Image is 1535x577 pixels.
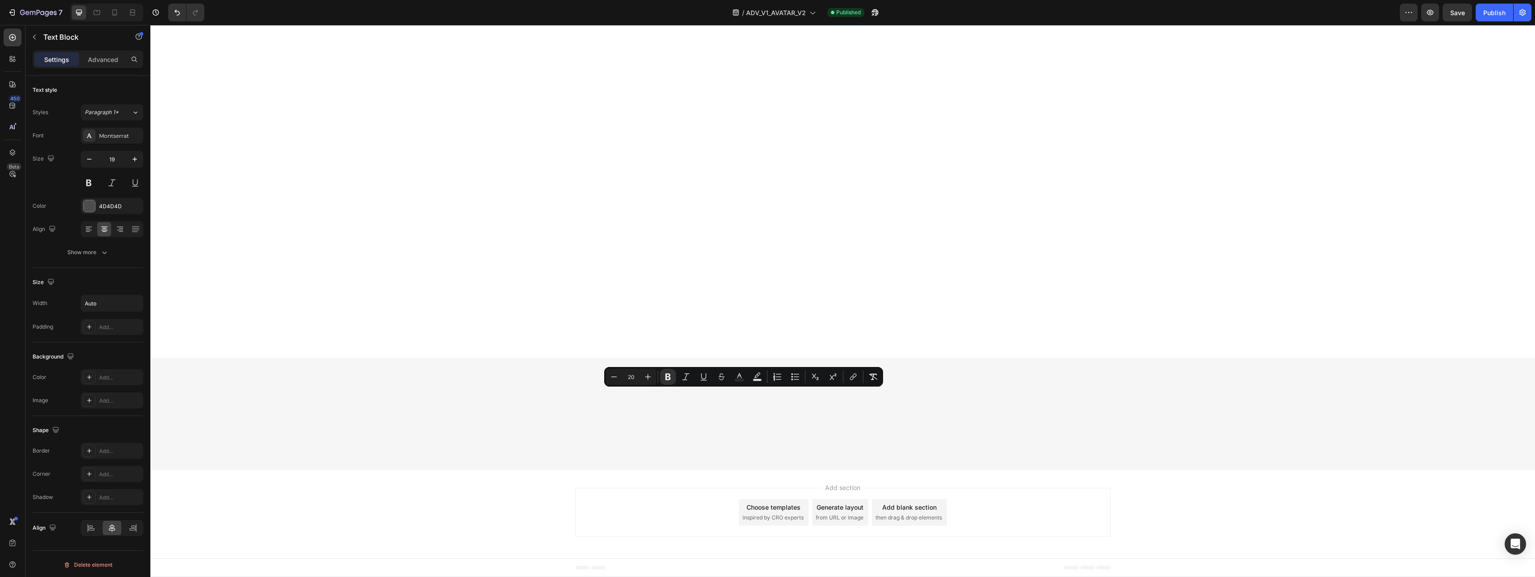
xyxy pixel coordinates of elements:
div: Text style [33,86,57,94]
div: Add... [99,494,141,502]
div: Generate layout [666,478,713,487]
div: Color [33,373,46,381]
div: Padding [33,323,53,331]
p: Advanced [88,55,118,64]
button: Paragraph 1* [81,104,143,120]
span: Published [836,8,861,16]
button: Delete element [33,558,143,572]
div: Styles [33,108,48,116]
div: Shadow [33,493,53,501]
p: Text Block [43,32,119,42]
span: Paragraph 1* [85,108,119,116]
span: then drag & drop elements [725,489,792,497]
div: Align [33,223,58,235]
div: Delete element [63,560,112,570]
div: Beta [7,163,21,170]
div: Background [33,351,76,363]
div: Editor contextual toolbar [604,367,883,387]
div: Size [33,276,56,288]
span: Add section [671,458,714,467]
div: Add... [99,323,141,331]
iframe: Design area [150,25,1535,577]
div: Add blank section [732,478,786,487]
div: Add... [99,374,141,382]
div: Align [33,522,58,534]
span: from URL or image [665,489,713,497]
div: Add... [99,397,141,405]
div: Montserrat [99,132,141,140]
div: Add... [99,447,141,455]
span: / [742,8,744,17]
button: Publish [1476,4,1513,21]
div: Show more [67,248,109,257]
div: Size [33,153,56,165]
div: Choose templates [596,478,650,487]
div: Border [33,447,50,455]
div: Width [33,299,47,307]
div: Image [33,396,48,404]
div: Publish [1483,8,1506,17]
div: Shape [33,425,61,437]
span: Save [1450,9,1465,16]
p: 7 [58,7,62,18]
span: inspired by CRO experts [592,489,653,497]
button: Show more [33,244,143,260]
div: Corner [33,470,50,478]
p: Settings [44,55,69,64]
div: Add... [99,470,141,478]
div: Color [33,202,46,210]
div: Undo/Redo [168,4,204,21]
div: Font [33,132,44,140]
span: ADV_V1_AVATAR_V2 [746,8,806,17]
button: Save [1443,4,1472,21]
button: 7 [4,4,66,21]
div: Open Intercom Messenger [1505,533,1526,555]
div: 450 [8,95,21,102]
input: Auto [81,295,143,311]
div: 4D4D4D [99,202,141,210]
